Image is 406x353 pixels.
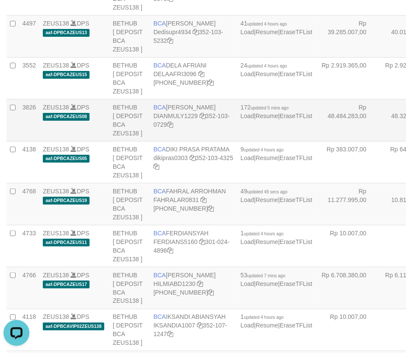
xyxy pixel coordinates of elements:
[19,99,39,141] td: 3826
[256,322,278,329] a: Resume
[39,16,110,58] td: DPS
[43,197,90,204] span: aaf-DPBCAZEUS19
[150,58,237,99] td: DELA AFRIANI [PHONE_NUMBER]
[154,322,196,329] a: IKSANDIA1007
[241,154,254,161] a: Load
[244,231,284,236] span: updated 4 hours ago
[43,314,69,321] a: ZEUS138
[241,104,289,111] span: 172
[256,238,278,245] a: Resume
[39,225,110,267] td: DPS
[39,267,110,309] td: DPS
[154,62,166,69] span: BCA
[248,22,287,26] span: updated 4 hours ago
[43,20,69,27] a: ZEUS138
[39,309,110,351] td: DPS
[241,272,285,279] span: 53
[241,196,254,203] a: Load
[19,225,39,267] td: 4733
[316,309,380,351] td: Rp 10.007,00
[256,71,278,77] a: Resume
[280,29,313,35] a: EraseTFList
[39,141,110,183] td: DPS
[19,267,39,309] td: 4766
[150,309,237,351] td: IKSANDI ABIANSYAH 352-107-1247
[154,146,166,153] span: BCA
[241,230,284,237] span: 1
[43,62,69,69] a: ZEUS138
[280,196,313,203] a: EraseTFList
[43,188,69,195] a: ZEUS138
[256,29,278,35] a: Resume
[39,99,110,141] td: DPS
[193,29,199,35] a: Copy Dedisupr4934 to clipboard
[241,314,284,321] span: 1
[150,16,237,58] td: [PERSON_NAME] 352-103-5232
[110,16,150,58] td: BETHUB [ DEPOSIT BCA ZEUS138 ]
[110,99,150,141] td: BETHUB [ DEPOSIT BCA ZEUS138 ]
[154,230,166,237] span: BCA
[43,71,90,78] span: aaf-DPBCAZEUS15
[154,71,197,77] a: DELAAFRI3096
[248,64,287,68] span: updated 4 hours ago
[167,331,173,338] a: Copy 3521071247 to clipboard
[241,322,254,329] a: Load
[154,272,166,279] span: BCA
[241,71,254,77] a: Load
[200,238,206,245] a: Copy FERDIANS5160 to clipboard
[280,238,313,245] a: EraseTFList
[256,112,278,119] a: Resume
[167,37,173,44] a: Copy 3521035232 to clipboard
[316,141,380,183] td: Rp 383.007,00
[208,79,214,86] a: Copy 8692458639 to clipboard
[110,309,150,351] td: BETHUB [ DEPOSIT BCA ZEUS138 ]
[256,196,278,203] a: Resume
[280,154,313,161] a: EraseTFList
[19,16,39,58] td: 4497
[316,183,380,225] td: Rp 11.277.995,00
[316,267,380,309] td: Rp 6.708.380,00
[248,273,286,278] span: updated 7 mins ago
[154,163,160,170] a: Copy 3521034325 to clipboard
[241,62,313,77] span: | |
[241,146,284,153] span: 9
[316,58,380,99] td: Rp 2.919.365,00
[316,16,380,58] td: Rp 39.285.007,00
[39,58,110,99] td: DPS
[43,113,90,120] span: aaf-DPBCAZEUS08
[154,112,198,119] a: DIANMULY1229
[280,71,313,77] a: EraseTFList
[3,3,29,29] button: Open LiveChat chat widget
[241,230,313,245] span: | |
[43,323,104,330] span: aaf-DPBCAVIP02ZEUS138
[208,205,214,212] a: Copy 5665095158 to clipboard
[110,267,150,309] td: BETHUB [ DEPOSIT BCA ZEUS138 ]
[241,188,313,203] span: | |
[316,225,380,267] td: Rp 10.007,00
[241,29,254,35] a: Load
[241,20,287,27] span: 41
[110,183,150,225] td: BETHUB [ DEPOSIT BCA ZEUS138 ]
[197,280,203,287] a: Copy HILMIABD1230 to clipboard
[241,104,313,119] span: | |
[241,20,313,35] span: | |
[19,141,39,183] td: 4138
[19,309,39,351] td: 4118
[150,141,237,183] td: DIKI PRASA PRATAMA 352-103-4325
[19,183,39,225] td: 4768
[154,104,166,111] span: BCA
[198,71,204,77] a: Copy DELAAFRI3096 to clipboard
[208,289,214,296] a: Copy 7495214257 to clipboard
[241,272,313,287] span: | |
[110,225,150,267] td: BETHUB [ DEPOSIT BCA ZEUS138 ]
[244,315,284,320] span: updated 4 hours ago
[43,29,90,36] span: aaf-DPBCAZEUS13
[241,188,287,195] span: 49
[154,20,166,27] span: BCA
[167,121,173,128] a: Copy 3521030729 to clipboard
[110,58,150,99] td: BETHUB [ DEPOSIT BCA ZEUS138 ]
[280,280,313,287] a: EraseTFList
[39,183,110,225] td: DPS
[241,314,313,329] span: | |
[241,146,313,161] span: | |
